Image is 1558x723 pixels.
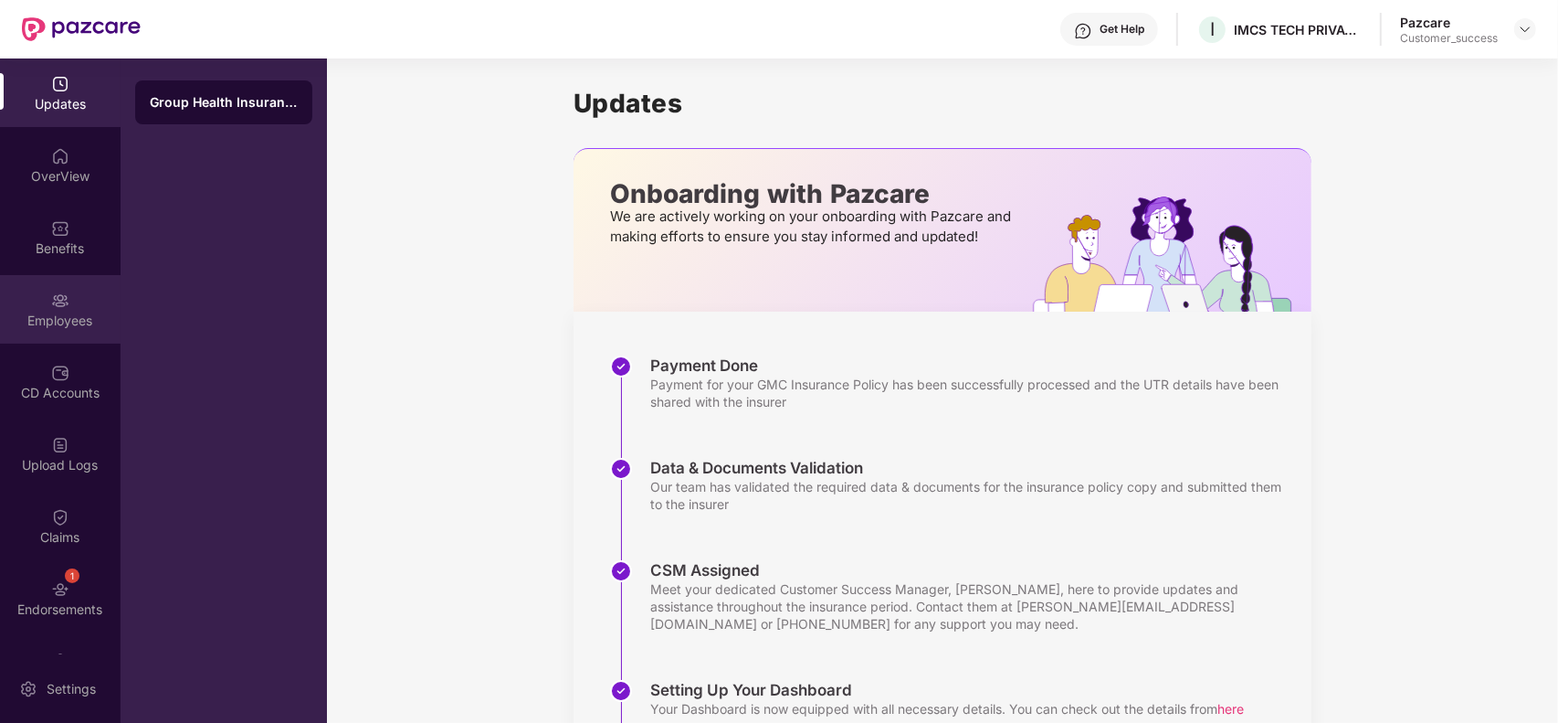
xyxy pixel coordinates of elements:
img: svg+xml;base64,PHN2ZyBpZD0iU3RlcC1Eb25lLTMyeDMyIiB4bWxucz0iaHR0cDovL3d3dy53My5vcmcvMjAwMC9zdmciIH... [610,680,632,702]
img: hrOnboarding [1033,197,1311,312]
div: IMCS TECH PRIVATE LIMITED [1234,21,1362,38]
div: Settings [41,680,101,698]
div: Our team has validated the required data & documents for the insurance policy copy and submitted ... [650,478,1293,513]
div: CSM Assigned [650,560,1293,580]
div: Meet your dedicated Customer Success Manager, [PERSON_NAME], here to provide updates and assistan... [650,580,1293,633]
div: Setting Up Your Dashboard [650,680,1244,700]
div: Customer_success [1400,31,1498,46]
p: Onboarding with Pazcare [610,186,1016,202]
img: svg+xml;base64,PHN2ZyBpZD0iRW5kb3JzZW1lbnRzIiB4bWxucz0iaHR0cDovL3d3dy53My5vcmcvMjAwMC9zdmciIHdpZH... [51,580,69,599]
img: svg+xml;base64,PHN2ZyBpZD0iSGVscC0zMngzMiIgeG1sbnM9Imh0dHA6Ly93d3cudzMub3JnLzIwMDAvc3ZnIiB3aWR0aD... [1074,22,1092,40]
img: svg+xml;base64,PHN2ZyBpZD0iRW1wbG95ZWVzIiB4bWxucz0iaHR0cDovL3d3dy53My5vcmcvMjAwMC9zdmciIHdpZHRoPS... [51,292,69,310]
img: svg+xml;base64,PHN2ZyBpZD0iQ0RfQWNjb3VudHMiIGRhdGEtbmFtZT0iQ0QgQWNjb3VudHMiIHhtbG5zPSJodHRwOi8vd3... [51,364,69,382]
img: svg+xml;base64,PHN2ZyBpZD0iVXBsb2FkX0xvZ3MiIGRhdGEtbmFtZT0iVXBsb2FkIExvZ3MiIHhtbG5zPSJodHRwOi8vd3... [51,436,69,454]
span: I [1210,18,1215,40]
div: Payment for your GMC Insurance Policy has been successfully processed and the UTR details have be... [650,376,1293,410]
img: svg+xml;base64,PHN2ZyBpZD0iU3RlcC1Eb25lLTMyeDMyIiB4bWxucz0iaHR0cDovL3d3dy53My5vcmcvMjAwMC9zdmciIH... [610,356,632,377]
div: Payment Done [650,356,1293,376]
img: svg+xml;base64,PHN2ZyBpZD0iQ2xhaW0iIHhtbG5zPSJodHRwOi8vd3d3LnczLm9yZy8yMDAwL3N2ZyIgd2lkdGg9IjIwIi... [51,508,69,526]
div: 1 [65,569,79,583]
div: Get Help [1100,22,1144,37]
img: svg+xml;base64,PHN2ZyBpZD0iVXBkYXRlZCIgeG1sbnM9Imh0dHA6Ly93d3cudzMub3JnLzIwMDAvc3ZnIiB3aWR0aD0iMj... [51,75,69,93]
img: svg+xml;base64,PHN2ZyBpZD0iU3RlcC1Eb25lLTMyeDMyIiB4bWxucz0iaHR0cDovL3d3dy53My5vcmcvMjAwMC9zdmciIH... [610,458,632,480]
div: Pazcare [1400,14,1498,31]
p: We are actively working on your onboarding with Pazcare and making efforts to ensure you stay inf... [610,207,1016,247]
div: Data & Documents Validation [650,458,1293,478]
img: svg+xml;base64,PHN2ZyBpZD0iTXlfT3JkZXJzIiBkYXRhLW5hbWU9Ik15IE9yZGVycyIgeG1sbnM9Imh0dHA6Ly93d3cudz... [51,653,69,671]
img: New Pazcare Logo [22,17,141,41]
img: svg+xml;base64,PHN2ZyBpZD0iQmVuZWZpdHMiIHhtbG5zPSJodHRwOi8vd3d3LnczLm9yZy8yMDAwL3N2ZyIgd2lkdGg9Ij... [51,219,69,238]
div: Your Dashboard is now equipped with all necessary details. You can check out the details from [650,700,1244,718]
img: svg+xml;base64,PHN2ZyBpZD0iRHJvcGRvd24tMzJ4MzIiIHhtbG5zPSJodHRwOi8vd3d3LnczLm9yZy8yMDAwL3N2ZyIgd2... [1518,22,1532,37]
span: here [1217,701,1244,717]
img: svg+xml;base64,PHN2ZyBpZD0iU3RlcC1Eb25lLTMyeDMyIiB4bWxucz0iaHR0cDovL3d3dy53My5vcmcvMjAwMC9zdmciIH... [610,560,632,582]
img: svg+xml;base64,PHN2ZyBpZD0iSG9tZSIgeG1sbnM9Imh0dHA6Ly93d3cudzMub3JnLzIwMDAvc3ZnIiB3aWR0aD0iMjAiIG... [51,147,69,165]
div: Group Health Insurance [150,93,298,112]
h1: Updates [574,88,1311,119]
img: svg+xml;base64,PHN2ZyBpZD0iU2V0dGluZy0yMHgyMCIgeG1sbnM9Imh0dHA6Ly93d3cudzMub3JnLzIwMDAvc3ZnIiB3aW... [19,680,37,698]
